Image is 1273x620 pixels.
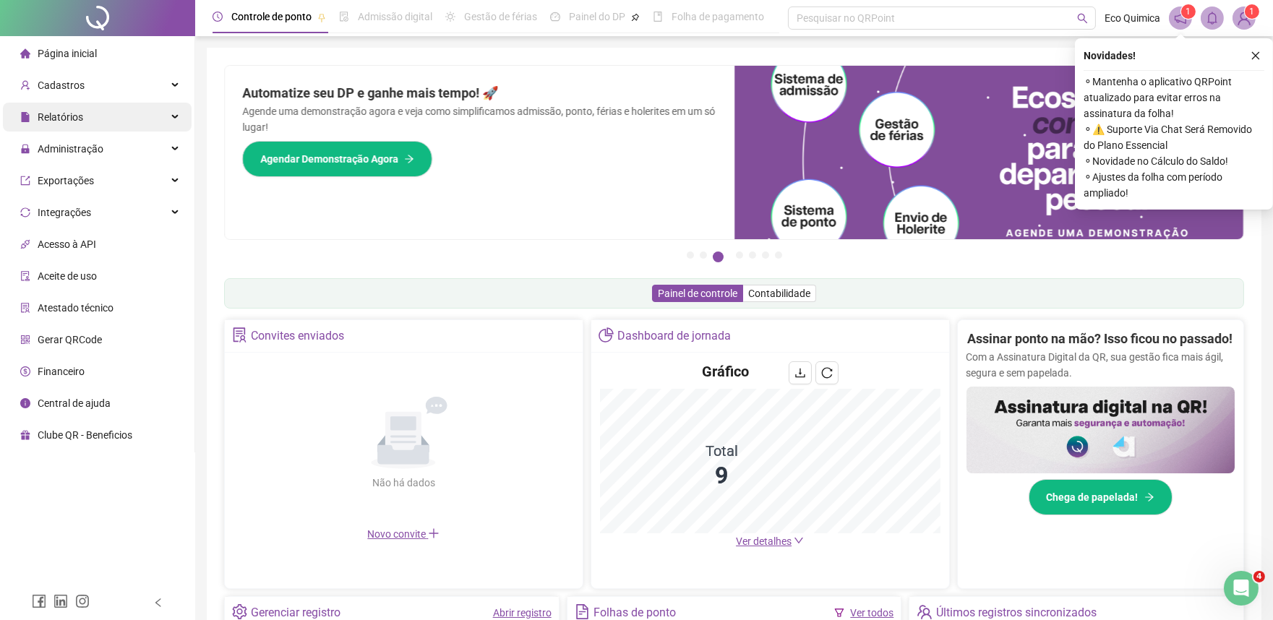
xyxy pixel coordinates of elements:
[1224,571,1259,606] iframe: Intercom live chat
[242,103,717,135] p: Agende uma demonstração agora e veja como simplificamos admissão, ponto, férias e holerites em um...
[251,324,344,348] div: Convites enviados
[749,251,756,259] button: 5
[658,288,737,299] span: Painel de controle
[445,12,455,22] span: sun
[1084,48,1136,64] span: Novidades !
[575,604,590,619] span: file-text
[75,594,90,608] span: instagram
[1233,7,1255,29] img: 31710
[672,11,764,22] span: Folha de pagamento
[404,154,414,164] span: arrow-right
[1253,571,1265,582] span: 4
[32,594,46,608] span: facebook
[1084,153,1264,169] span: ⚬ Novidade no Cálculo do Saldo!
[1245,4,1259,19] sup: Atualize o seu contato no menu Meus Dados
[775,251,782,259] button: 7
[38,143,103,155] span: Administração
[493,607,552,619] a: Abrir registro
[702,361,749,382] h4: Gráfico
[38,366,85,377] span: Financeiro
[38,302,113,314] span: Atestado técnico
[20,430,30,440] span: gift
[20,398,30,408] span: info-circle
[794,535,804,546] span: down
[153,598,163,608] span: left
[213,12,223,22] span: clock-circle
[734,66,1244,239] img: banner%2Fd57e337e-a0d3-4837-9615-f134fc33a8e6.png
[428,528,440,539] span: plus
[736,535,792,547] span: Ver detalhes
[569,11,625,22] span: Painel do DP
[20,271,30,281] span: audit
[1186,7,1191,17] span: 1
[20,176,30,186] span: export
[38,334,102,345] span: Gerar QRCode
[1084,74,1264,121] span: ⚬ Mantenha o aplicativo QRPoint atualizado para evitar erros na assinatura da folha!
[748,288,810,299] span: Contabilidade
[700,251,707,259] button: 2
[317,13,326,22] span: pushpin
[20,335,30,345] span: qrcode
[713,251,724,262] button: 3
[232,604,247,619] span: setting
[687,251,694,259] button: 1
[358,11,432,22] span: Admissão digital
[1251,51,1261,61] span: close
[38,48,97,59] span: Página inicial
[20,366,30,376] span: dollar
[38,79,85,91] span: Cadastros
[232,327,247,343] span: solution
[337,475,470,491] div: Não há dados
[231,11,312,22] span: Controle de ponto
[38,429,132,441] span: Clube QR - Beneficios
[617,324,731,348] div: Dashboard de jornada
[1047,489,1139,505] span: Chega de papelada!
[242,141,432,177] button: Agendar Demonstração Agora
[917,604,932,619] span: team
[736,251,743,259] button: 4
[1029,479,1173,515] button: Chega de papelada!
[20,239,30,249] span: api
[736,535,804,547] a: Ver detalhes down
[1174,12,1187,25] span: notification
[53,594,68,608] span: linkedin
[631,13,640,22] span: pushpin
[339,12,349,22] span: file-done
[966,349,1235,381] p: Com a Assinatura Digital da QR, sua gestão fica mais ágil, segura e sem papelada.
[20,112,30,122] span: file
[834,608,844,618] span: filter
[653,12,663,22] span: book
[1206,12,1219,25] span: bell
[260,151,398,167] span: Agendar Demonstração Agora
[38,175,94,186] span: Exportações
[966,387,1235,473] img: banner%2F02c71560-61a6-44d4-94b9-c8ab97240462.png
[1250,7,1255,17] span: 1
[550,12,560,22] span: dashboard
[367,528,440,540] span: Novo convite
[821,367,833,379] span: reload
[20,144,30,154] span: lock
[38,207,91,218] span: Integrações
[599,327,614,343] span: pie-chart
[968,329,1233,349] h2: Assinar ponto na mão? Isso ficou no passado!
[762,251,769,259] button: 6
[1181,4,1196,19] sup: 1
[794,367,806,379] span: download
[464,11,537,22] span: Gestão de férias
[38,111,83,123] span: Relatórios
[850,607,893,619] a: Ver todos
[1084,121,1264,153] span: ⚬ ⚠️ Suporte Via Chat Será Removido do Plano Essencial
[1077,13,1088,24] span: search
[242,83,717,103] h2: Automatize seu DP e ganhe mais tempo! 🚀
[38,270,97,282] span: Aceite de uso
[38,238,96,250] span: Acesso à API
[1105,10,1160,26] span: Eco Quimica
[20,48,30,59] span: home
[1084,169,1264,201] span: ⚬ Ajustes da folha com período ampliado!
[38,397,111,409] span: Central de ajuda
[20,207,30,218] span: sync
[20,303,30,313] span: solution
[20,80,30,90] span: user-add
[1144,492,1154,502] span: arrow-right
